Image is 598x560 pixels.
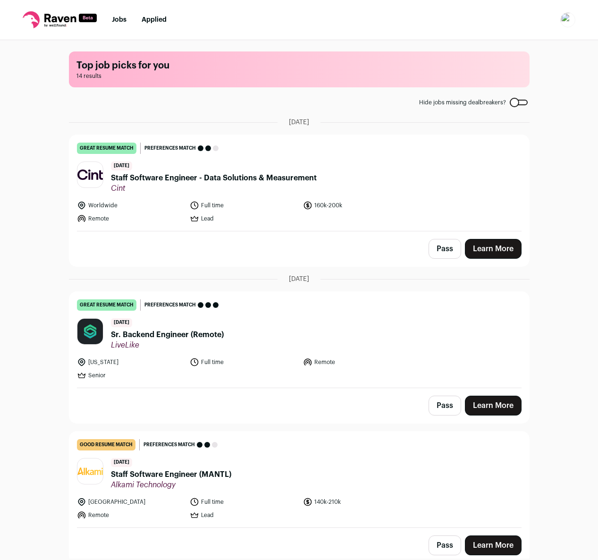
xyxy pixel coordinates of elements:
a: Learn More [465,396,522,416]
li: Full time [190,201,297,210]
li: Lead [190,510,297,520]
span: [DATE] [289,118,309,127]
li: 160k-200k [303,201,411,210]
span: Alkami Technology [111,480,231,490]
span: Staff Software Engineer - Data Solutions & Measurement [111,172,317,184]
li: Worldwide [77,201,185,210]
button: Pass [429,239,461,259]
img: c845aac2789c1b30fdc3eb4176dac537391df06ed23acd8e89f60a323ad6dbd0.png [77,467,103,475]
li: Full time [190,357,297,367]
div: good resume match [77,439,135,450]
span: [DATE] [111,161,132,170]
a: great resume match Preferences match [DATE] Sr. Backend Engineer (Remote) LiveLike [US_STATE] Ful... [69,292,529,388]
button: Pass [429,535,461,555]
li: Lead [190,214,297,223]
button: Open dropdown [560,12,575,27]
img: c1dc070c250b4101417112787eb572b6c51eb6af1a3dfa70db6434c109b5039f.png [77,170,103,180]
button: Pass [429,396,461,416]
span: Preferences match [143,440,195,450]
a: Learn More [465,239,522,259]
span: [DATE] [111,458,132,467]
img: 18824995-medium_jpg [560,12,575,27]
li: Remote [77,510,185,520]
a: good resume match Preferences match [DATE] Staff Software Engineer (MANTL) Alkami Technology [GEO... [69,432,529,527]
span: 14 results [76,72,522,80]
li: Senior [77,371,185,380]
a: Applied [142,17,167,23]
li: [GEOGRAPHIC_DATA] [77,497,185,507]
span: Cint [111,184,317,193]
li: Full time [190,497,297,507]
span: Sr. Backend Engineer (Remote) [111,329,224,340]
span: Preferences match [144,144,196,153]
span: [DATE] [111,318,132,327]
span: Staff Software Engineer (MANTL) [111,469,231,480]
div: great resume match [77,299,136,311]
h1: Top job picks for you [76,59,522,72]
span: LiveLike [111,340,224,350]
a: great resume match Preferences match [DATE] Staff Software Engineer - Data Solutions & Measuremen... [69,135,529,231]
a: Learn More [465,535,522,555]
div: great resume match [77,143,136,154]
li: Remote [77,214,185,223]
li: 140k-210k [303,497,411,507]
span: Hide jobs missing dealbreakers? [419,99,506,106]
span: Preferences match [144,300,196,310]
span: [DATE] [289,274,309,284]
a: Jobs [112,17,126,23]
li: [US_STATE] [77,357,185,367]
li: Remote [303,357,411,367]
img: f193e91127d9bf8491ab6084607bb0ed8f21666f55895996c3ce03a96744e289.png [77,319,103,344]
